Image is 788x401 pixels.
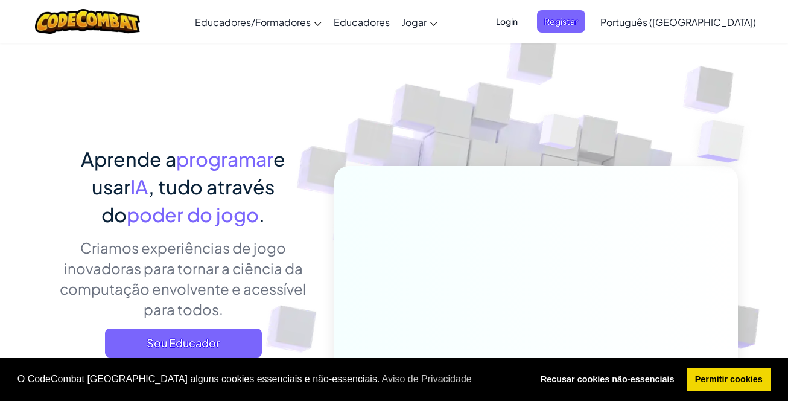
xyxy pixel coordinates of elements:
a: allow cookies [687,368,771,392]
a: Educadores [328,5,396,38]
a: Jogar [396,5,443,38]
span: O CodeCombat [GEOGRAPHIC_DATA] alguns cookies essenciais e não-essenciais. [17,370,523,388]
span: . [259,202,265,226]
span: Aprende a [81,147,176,171]
a: Sou Educador [105,329,262,358]
a: learn more about cookies [380,370,474,388]
a: Educadores/Formadores [189,5,328,38]
span: Educadores/Formadores [195,16,311,28]
span: , tudo através do [101,175,275,226]
p: Criamos experiências de jogo inovadoras para tornar a ciência da computação envolvente e acessíve... [50,237,316,319]
span: Jogar [402,16,427,28]
img: CodeCombat logo [35,9,141,34]
button: Login [489,10,525,33]
span: programar [176,147,273,171]
img: Overlap cubes [517,90,604,180]
span: Português ([GEOGRAPHIC_DATA]) [600,16,756,28]
img: Overlap cubes [673,91,778,193]
span: IA [130,175,148,199]
a: deny cookies [532,368,682,392]
button: Registar [537,10,585,33]
span: poder do jogo [127,202,259,226]
a: Português ([GEOGRAPHIC_DATA]) [594,5,762,38]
